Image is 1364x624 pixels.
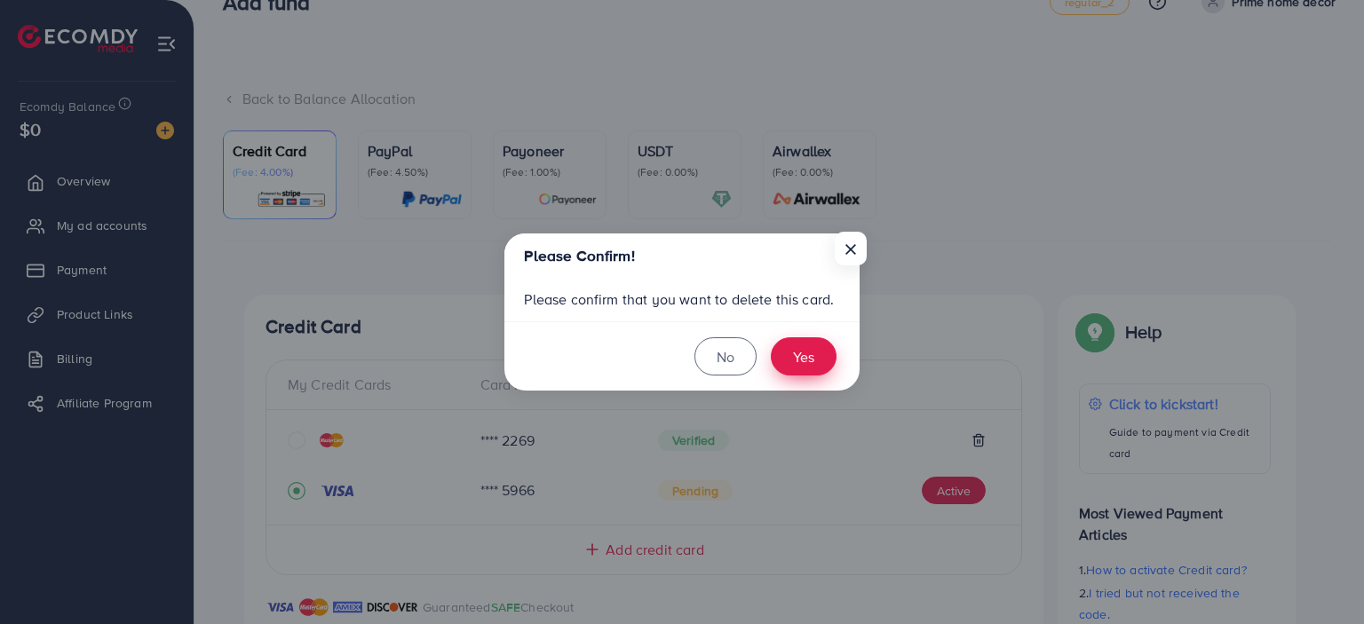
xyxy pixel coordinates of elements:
iframe: Chat [1289,544,1351,611]
button: No [694,337,757,375]
button: Yes [771,337,837,375]
button: Close [835,232,867,265]
div: Please confirm that you want to delete this card. [504,278,860,321]
h5: Please Confirm! [524,245,634,267]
